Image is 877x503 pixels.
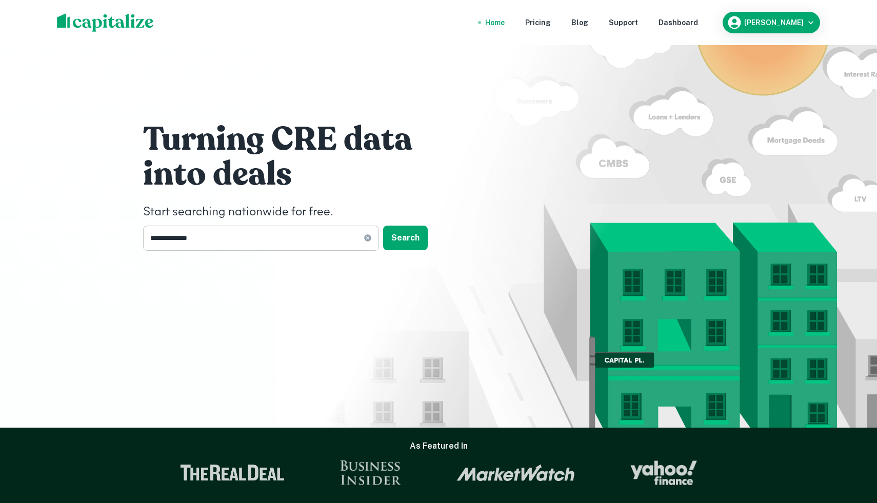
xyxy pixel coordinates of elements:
h6: As Featured In [410,440,468,452]
iframe: Chat Widget [826,421,877,470]
img: The Real Deal [180,465,285,481]
img: Market Watch [456,464,575,481]
a: Blog [571,17,588,28]
h1: into deals [143,154,451,195]
h6: [PERSON_NAME] [744,19,804,26]
h4: Start searching nationwide for free. [143,203,451,222]
button: Search [383,226,428,250]
a: Home [485,17,505,28]
a: Support [609,17,638,28]
a: Pricing [525,17,551,28]
img: Yahoo Finance [630,460,697,485]
button: [PERSON_NAME] [723,12,820,33]
img: Business Insider [340,460,402,485]
img: capitalize-logo.png [57,13,154,32]
a: Dashboard [659,17,698,28]
h1: Turning CRE data [143,119,451,160]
